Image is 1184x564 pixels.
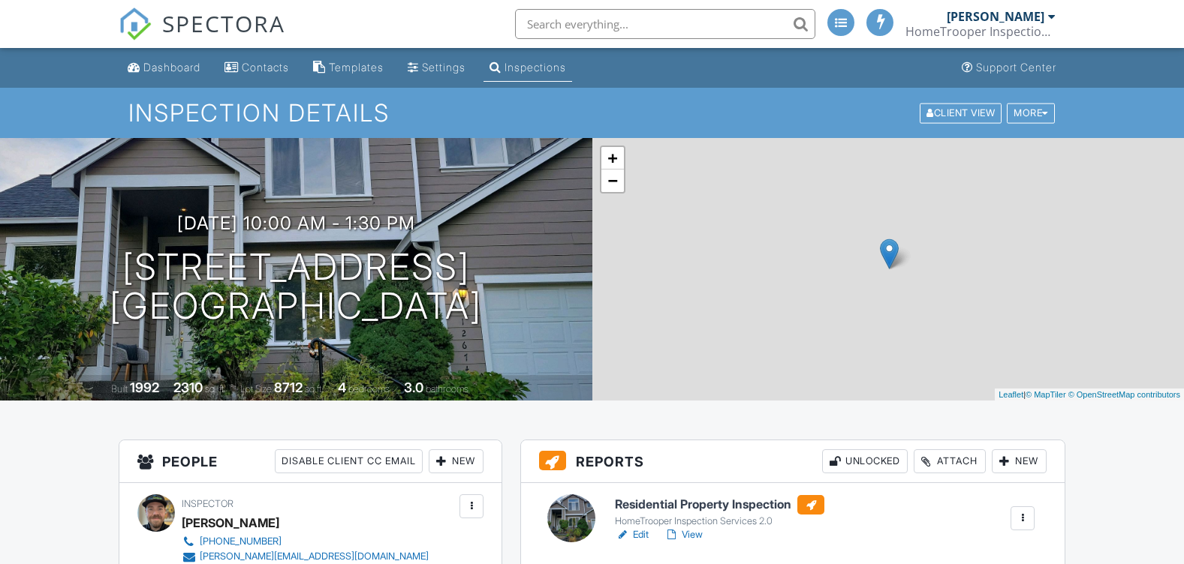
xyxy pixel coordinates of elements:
[182,534,429,549] a: [PHONE_NUMBER]
[177,213,415,233] h3: [DATE] 10:00 am - 1:30 pm
[218,54,295,82] a: Contacts
[119,440,502,483] h3: People
[422,61,465,73] div: Settings
[905,24,1056,39] div: HomeTrooper Inspection Services
[130,379,159,395] div: 1992
[329,61,384,73] div: Templates
[995,388,1184,401] div: |
[182,498,233,509] span: Inspector
[242,61,289,73] div: Contacts
[976,61,1056,73] div: Support Center
[200,550,429,562] div: [PERSON_NAME][EMAIL_ADDRESS][DOMAIN_NAME]
[122,54,206,82] a: Dashboard
[240,383,272,394] span: Lot Size
[274,379,303,395] div: 8712
[822,449,908,473] div: Unlocked
[348,383,390,394] span: bedrooms
[999,390,1023,399] a: Leaflet
[615,527,649,542] a: Edit
[992,449,1047,473] div: New
[275,449,423,473] div: Disable Client CC Email
[914,449,986,473] div: Attach
[505,61,566,73] div: Inspections
[182,549,429,564] a: [PERSON_NAME][EMAIL_ADDRESS][DOMAIN_NAME]
[615,495,824,528] a: Residential Property Inspection HomeTrooper Inspection Services 2.0
[615,515,824,527] div: HomeTrooper Inspection Services 2.0
[956,54,1062,82] a: Support Center
[205,383,226,394] span: sq. ft.
[601,147,624,169] a: Zoom in
[515,9,815,39] input: Search everything...
[128,100,1056,126] h1: Inspection Details
[484,54,572,82] a: Inspections
[162,7,285,39] span: SPECTORA
[426,383,468,394] span: bathrooms
[664,527,703,542] a: View
[1068,390,1180,399] a: © OpenStreetMap contributors
[338,379,346,395] div: 4
[110,247,482,327] h1: [STREET_ADDRESS] [GEOGRAPHIC_DATA]
[182,511,279,534] div: [PERSON_NAME]
[305,383,324,394] span: sq.ft.
[1026,390,1066,399] a: © MapTiler
[429,449,484,473] div: New
[119,20,285,52] a: SPECTORA
[404,379,423,395] div: 3.0
[947,9,1044,24] div: [PERSON_NAME]
[615,495,824,514] h6: Residential Property Inspection
[920,103,1002,123] div: Client View
[918,106,1005,118] a: Client View
[143,61,200,73] div: Dashboard
[119,7,152,40] img: The Best Home Inspection Software - Spectora
[307,54,390,82] a: Templates
[111,383,128,394] span: Built
[1007,103,1055,123] div: More
[200,535,282,547] div: [PHONE_NUMBER]
[173,379,203,395] div: 2310
[601,169,624,192] a: Zoom out
[402,54,471,82] a: Settings
[521,440,1065,483] h3: Reports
